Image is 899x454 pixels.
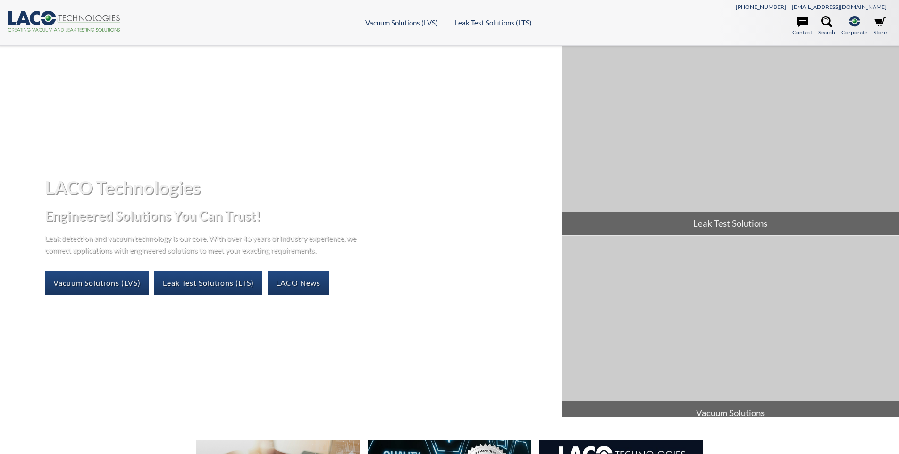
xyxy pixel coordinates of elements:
[562,46,899,235] a: Leak Test Solutions
[562,212,899,235] span: Leak Test Solutions
[792,3,887,10] a: [EMAIL_ADDRESS][DOMAIN_NAME]
[562,236,899,425] a: Vacuum Solutions
[268,271,329,295] a: LACO News
[45,271,149,295] a: Vacuum Solutions (LVS)
[45,207,554,224] h2: Engineered Solutions You Can Trust!
[562,401,899,425] span: Vacuum Solutions
[454,18,532,27] a: Leak Test Solutions (LTS)
[792,16,812,37] a: Contact
[154,271,262,295] a: Leak Test Solutions (LTS)
[45,232,361,256] p: Leak detection and vacuum technology is our core. With over 45 years of industry experience, we c...
[841,28,867,37] span: Corporate
[365,18,438,27] a: Vacuum Solutions (LVS)
[818,16,835,37] a: Search
[874,16,887,37] a: Store
[736,3,786,10] a: [PHONE_NUMBER]
[45,176,554,199] h1: LACO Technologies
